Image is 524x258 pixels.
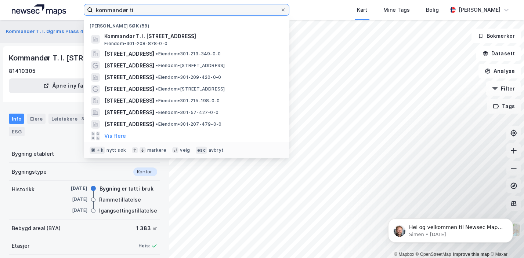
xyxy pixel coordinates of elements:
span: • [156,98,158,103]
span: [STREET_ADDRESS] [104,108,154,117]
div: Bebygd areal (BYA) [12,224,61,233]
span: [STREET_ADDRESS] [104,73,154,82]
span: • [156,110,158,115]
div: 81410305 [9,67,36,75]
div: Eiere [27,114,46,124]
span: [STREET_ADDRESS] [104,49,154,58]
div: ESG [9,127,25,136]
span: Eiendom • 301-215-198-0-0 [156,98,220,104]
a: OpenStreetMap [416,252,451,257]
span: [STREET_ADDRESS] [104,120,154,129]
button: Analyse [478,64,521,78]
span: • [156,121,158,127]
span: • [156,74,158,80]
span: Eiendom • 301-213-349-0-0 [156,51,221,57]
div: Heis: [138,243,150,249]
div: Kart [357,5,367,14]
span: • [156,86,158,92]
div: [DATE] [58,196,87,203]
div: Info [9,114,24,124]
div: [DATE] [58,207,87,214]
div: Bygningstype [12,167,47,176]
span: Kommandør T. I. [STREET_ADDRESS] [104,32,281,41]
a: Improve this map [453,252,489,257]
span: • [156,51,158,56]
input: Søk på adresse, matrikkel, gårdeiere, leietakere eller personer [93,4,280,15]
button: Bokmerker [471,29,521,43]
span: • [156,63,158,68]
div: Etasjer [12,242,29,250]
button: Datasett [476,46,521,61]
div: Bolig [426,5,439,14]
span: Eiendom • 301-207-479-0-0 [156,121,221,127]
button: Tags [487,99,521,114]
div: Rammetillatelse [99,195,141,204]
img: logo.a4113a55bc3d86da70a041830d287a7e.svg [12,4,66,15]
span: Eiendom • 301-209-420-0-0 [156,74,221,80]
div: Leietakere [48,114,89,124]
button: Vis flere [104,132,126,140]
span: [STREET_ADDRESS] [104,96,154,105]
div: [PERSON_NAME] søk (59) [84,17,289,30]
div: Igangsettingstillatelse [99,206,157,215]
div: avbryt [209,147,224,153]
div: Kommandør T. I. [STREET_ADDRESS] [9,52,138,64]
div: 3 [79,115,86,122]
span: Eiendom • [STREET_ADDRESS] [156,63,225,69]
div: markere [147,147,166,153]
div: Bygning etablert [12,150,54,158]
button: Kommandør T. I. Øgrims Plass 4 [6,28,85,35]
span: Eiendom • 301-57-427-0-0 [156,110,218,115]
button: Filter [486,81,521,96]
div: Bygning er tatt i bruk [100,184,153,193]
span: Eiendom • 301-208-878-0-0 [104,41,167,47]
div: [PERSON_NAME] [459,5,500,14]
button: Åpne i ny fane [9,78,125,93]
div: [DATE] [58,185,87,192]
div: ⌘ + k [90,147,105,154]
div: nytt søk [106,147,126,153]
span: Eiendom • [STREET_ADDRESS] [156,86,225,92]
span: [STREET_ADDRESS] [104,61,154,70]
span: [STREET_ADDRESS] [104,85,154,93]
div: 1 383 ㎡ [136,224,157,233]
div: velg [180,147,190,153]
iframe: Intercom notifications message [377,203,524,254]
div: esc [196,147,207,154]
div: Mine Tags [383,5,410,14]
a: Mapbox [394,252,414,257]
div: Historikk [12,185,35,194]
